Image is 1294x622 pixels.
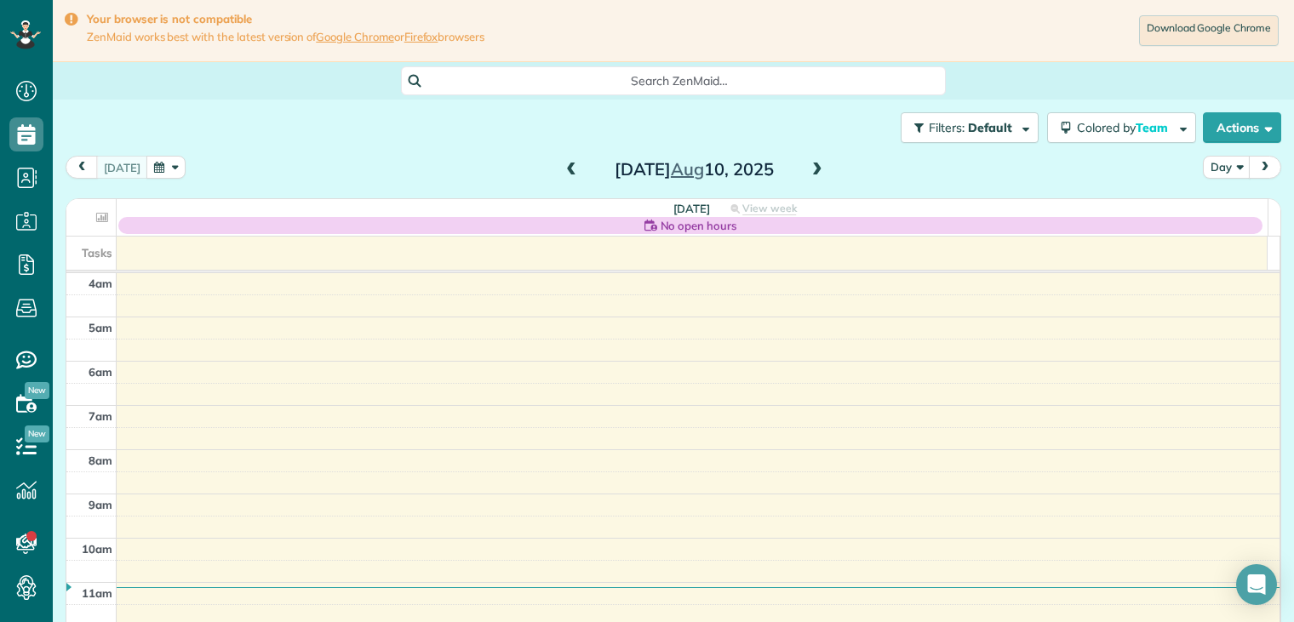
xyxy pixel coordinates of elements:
[66,156,98,179] button: prev
[82,542,112,556] span: 10am
[87,12,484,26] strong: Your browser is not compatible
[96,156,148,179] button: [DATE]
[968,120,1013,135] span: Default
[1236,564,1277,605] div: Open Intercom Messenger
[1047,112,1196,143] button: Colored byTeam
[671,158,704,180] span: Aug
[1203,112,1281,143] button: Actions
[901,112,1039,143] button: Filters: Default
[673,202,710,215] span: [DATE]
[82,586,112,600] span: 11am
[1139,15,1279,46] a: Download Google Chrome
[89,321,112,334] span: 5am
[1203,156,1251,179] button: Day
[316,30,394,43] a: Google Chrome
[929,120,965,135] span: Filters:
[82,246,112,260] span: Tasks
[89,365,112,379] span: 6am
[89,409,112,423] span: 7am
[89,498,112,511] span: 9am
[89,277,112,290] span: 4am
[25,425,49,442] span: New
[587,160,800,179] h2: [DATE] 10, 2025
[25,382,49,399] span: New
[661,217,737,234] span: No open hours
[1249,156,1281,179] button: next
[1077,120,1174,135] span: Colored by
[892,112,1039,143] a: Filters: Default
[87,30,484,44] span: ZenMaid works best with the latest version of or browsers
[89,454,112,467] span: 8am
[1136,120,1171,135] span: Team
[742,202,797,215] span: View week
[404,30,438,43] a: Firefox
